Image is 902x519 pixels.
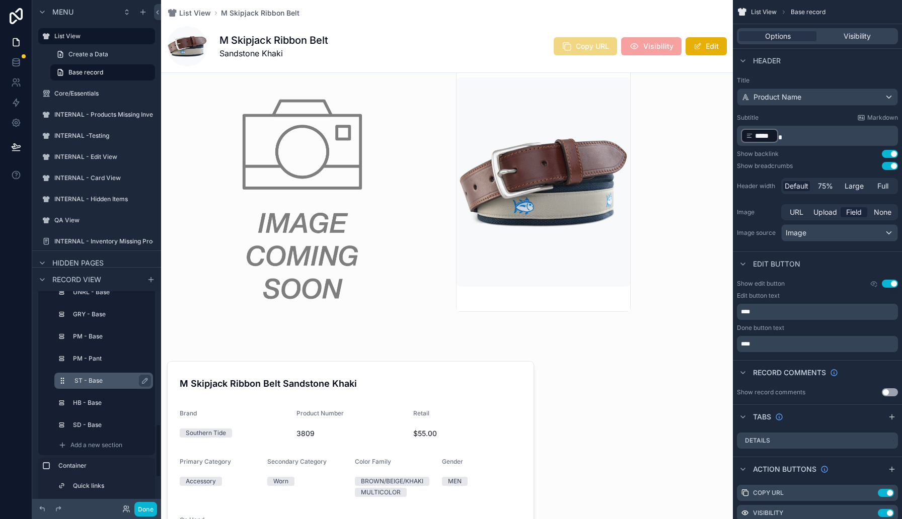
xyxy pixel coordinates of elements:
div: scrollable content [32,291,161,499]
span: List View [751,8,777,16]
span: None [874,207,891,217]
label: Title [737,76,898,84]
span: Default [785,181,808,191]
label: INTERNAL - Card View [54,174,153,182]
a: Base record [50,64,155,80]
h1: M Skipjack Ribbon Belt [219,33,328,47]
a: QA View [38,212,155,228]
span: Product Name [754,92,801,102]
a: INTERNAL - Card View [38,170,155,186]
label: INTERNAL -Testing [54,132,153,140]
label: Edit button text [737,292,780,300]
span: Field [846,207,862,217]
button: Edit [686,37,727,55]
a: INTERNAL - Products Missing Inventory [38,107,155,123]
label: INTERNAL - Products Missing Inventory [54,111,168,119]
div: Show backlink [737,150,779,158]
span: 75% [818,181,833,191]
label: Core/Essentials [54,90,153,98]
label: List View [54,32,149,40]
button: Image [781,224,898,241]
label: GRY - Base [73,310,149,318]
label: Header width [737,182,777,190]
span: Record comments [753,368,826,378]
label: Done button text [737,324,784,332]
label: Image [737,208,777,216]
div: Show breadcrumbs [737,162,793,170]
span: Sandstone Khaki [219,47,328,59]
label: INTERNAL - Hidden Items [54,195,153,203]
span: List View [179,8,211,18]
a: INTERNAL - Hidden Items [38,191,155,207]
span: Full [877,181,888,191]
label: Details [745,437,770,445]
span: Visibility [844,31,871,41]
span: Base record [68,68,103,76]
label: ST - Base [74,377,145,385]
label: QA View [54,216,153,224]
a: Markdown [857,114,898,122]
span: Upload [813,207,837,217]
label: Subtitle [737,114,759,122]
a: Create a Data [50,46,155,62]
a: INTERNAL - Edit View [38,149,155,165]
a: M Skipjack Ribbon Belt [221,8,299,18]
div: Show record comments [737,388,805,396]
div: scrollable content [737,304,898,320]
span: Add a new section [70,441,122,449]
label: PM - Pant [73,355,149,363]
span: Hidden pages [52,258,104,268]
a: List View [38,28,155,44]
span: URL [790,207,803,217]
div: scrollable content [737,126,898,146]
button: Product Name [737,89,898,106]
button: Done [134,502,157,516]
span: Markdown [867,114,898,122]
label: SD - Base [73,421,149,429]
span: Options [765,31,791,41]
span: Base record [791,8,825,16]
a: INTERNAL -Testing [38,128,155,144]
span: Large [845,181,864,191]
label: PM - Base [73,332,149,340]
span: Image [786,228,806,238]
label: UNRL - Base [73,288,149,296]
label: Show edit button [737,280,785,288]
label: Image source [737,229,777,237]
a: Core/Essentials [38,85,155,102]
span: Create a Data [68,50,108,58]
label: Copy URL [753,489,784,497]
span: Header [753,56,781,66]
label: INTERNAL - Edit View [54,153,153,161]
div: scrollable content [737,336,898,352]
span: Action buttons [753,464,816,474]
span: Record view [52,275,101,285]
span: Edit button [753,259,800,269]
a: INTERNAL - Inventory Missing Products [38,233,155,249]
span: Menu [52,7,73,17]
label: INTERNAL - Inventory Missing Products [54,237,168,245]
label: Container [58,462,151,470]
label: Quick links [73,482,149,490]
label: HB - Base [73,399,149,407]
a: List View [167,8,211,18]
span: Tabs [753,412,771,422]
